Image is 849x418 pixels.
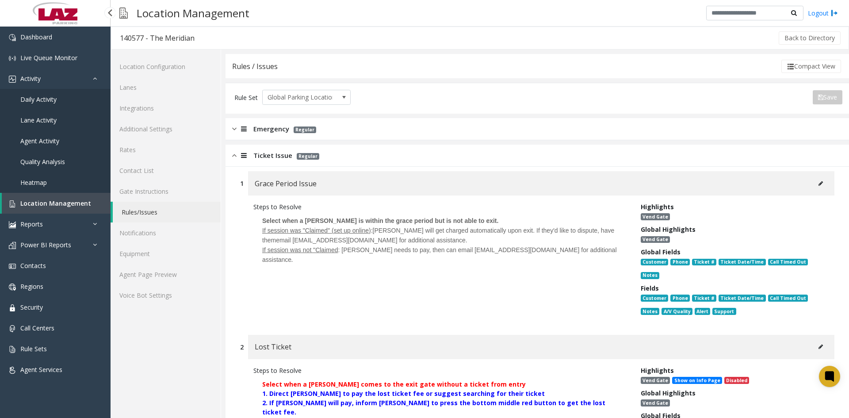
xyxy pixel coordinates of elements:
[641,259,668,266] span: Customer
[9,76,16,83] img: 'icon'
[20,324,54,332] span: Call Centers
[294,127,316,133] span: Regular
[111,285,221,306] a: Voice Bot Settings
[111,56,221,77] a: Location Configuration
[232,150,237,161] img: opened
[719,295,765,302] span: Ticket Date/Time
[781,60,841,73] button: Compact View
[240,179,244,188] div: 1
[641,225,696,234] span: Global Highlights
[111,243,221,264] a: Equipment
[20,33,52,41] span: Dashboard
[768,295,808,302] span: Call Timed Out
[641,236,670,243] span: Vend Gate
[111,264,221,285] a: Agent Page Preview
[662,308,692,315] span: A/V Quality
[20,95,57,104] span: Daily Activity
[276,237,467,244] font: email [EMAIL_ADDRESS][DOMAIN_NAME] for additional assistance.
[232,124,237,134] img: closed
[111,98,221,119] a: Integrations
[670,259,689,266] span: Phone
[113,202,221,222] a: Rules/Issues
[253,366,627,375] div: Steps to Resolve
[641,248,681,256] span: Global Fields
[255,341,291,353] span: Lost Ticket
[20,220,43,228] span: Reports
[262,389,545,398] span: 1. Direct [PERSON_NAME] to pay the lost ticket fee or suggest searching for their ticket
[20,241,71,249] span: Power BI Reports
[692,259,716,266] span: Ticket #
[9,304,16,311] img: 'icon'
[641,308,659,315] span: Notes
[20,116,57,124] span: Lane Activity
[119,2,128,24] img: pageIcon
[9,34,16,41] img: 'icon'
[20,157,65,166] span: Quality Analysis
[768,259,808,266] span: Call Timed Out
[262,380,526,388] span: Select when a [PERSON_NAME] comes to the exit gate without a ticket from entry
[9,221,16,228] img: 'icon'
[262,246,338,253] u: If session was not "Claimed
[9,200,16,207] img: 'icon'
[262,399,605,416] span: If [PERSON_NAME] will pay, inform [PERSON_NAME] to press the bottom middle red button to get the ...
[670,295,689,302] span: Phone
[253,124,289,134] span: Emergency
[20,365,62,374] span: Agent Services
[779,31,841,45] button: Back to Directory
[262,227,614,244] span: [PERSON_NAME] will get charged automatically upon exit. If they'd like to dispute, have them
[641,284,659,292] span: Fields
[255,178,317,189] span: Grace Period Issue
[111,77,221,98] a: Lanes
[831,8,838,18] img: logout
[262,217,498,224] font: Select when a [PERSON_NAME] is within the grace period but is not able to exit.
[641,203,674,211] span: Highlights
[641,213,670,220] span: Vend Gate
[9,55,16,62] img: 'icon'
[641,366,674,375] span: Highlights
[111,222,221,243] a: Notifications
[20,345,47,353] span: Rule Sets
[20,303,43,311] span: Security
[692,295,716,302] span: Ticket #
[20,178,47,187] span: Heatmap
[20,282,43,291] span: Regions
[20,199,91,207] span: Location Management
[120,32,195,44] div: 140577 - The Meridian
[641,272,659,279] span: Notes
[672,377,722,384] span: Show on Info Page
[724,377,749,384] span: Disabled
[253,150,292,161] span: Ticket Issue
[20,54,77,62] span: Live Queue Monitor
[111,181,221,202] a: Gate Instructions
[641,377,670,384] span: Vend Gate
[232,61,278,72] div: Rules / Issues
[641,295,668,302] span: Customer
[262,227,371,234] u: If session was "Claimed" (set up online)
[9,284,16,291] img: 'icon'
[20,74,41,83] span: Activity
[9,325,16,332] img: 'icon'
[262,246,617,263] span: : [PERSON_NAME] needs to pay, then can email [EMAIL_ADDRESS][DOMAIN_NAME] for additional assistance
[641,389,696,397] span: Global Highlights
[9,242,16,249] img: 'icon'
[262,227,373,234] font: :
[20,137,59,145] span: Agent Activity
[813,90,842,104] button: Save
[297,153,319,160] span: Regular
[9,263,16,270] img: 'icon'
[20,261,46,270] span: Contacts
[2,193,111,214] a: Location Management
[695,308,710,315] span: Alert
[641,399,670,406] span: Vend Gate
[240,342,244,352] div: 2
[132,2,254,24] h3: Location Management
[234,90,258,105] div: Rule Set
[111,139,221,160] a: Rates
[719,259,765,266] span: Ticket Date/Time
[712,308,736,315] span: Support
[9,367,16,374] img: 'icon'
[808,8,838,18] a: Logout
[9,346,16,353] img: 'icon'
[253,202,627,211] div: Steps to Resolve
[263,90,333,104] span: Global Parking Locations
